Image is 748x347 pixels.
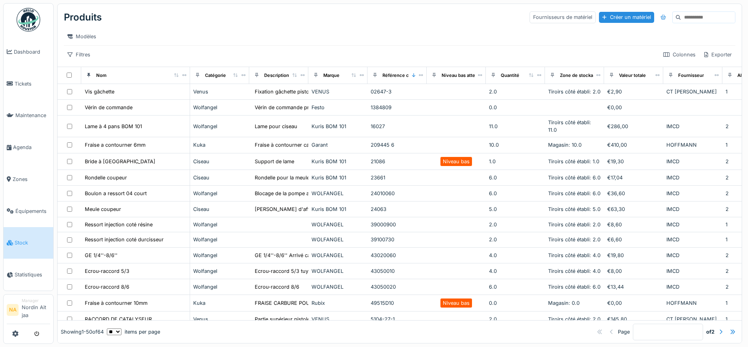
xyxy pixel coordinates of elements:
[312,283,364,291] div: WOLFANGEL
[193,104,246,111] div: Wolfangel
[666,190,679,196] span: IMCD
[489,123,542,130] div: 11.0
[489,205,542,213] div: 5.0
[193,236,246,243] div: Wolfangel
[193,315,246,323] div: Venus
[312,158,364,165] div: Kuris BOM 101
[255,141,379,149] div: Fraise à contourner carbure monobloc avec point...
[607,104,660,111] div: €0,00
[607,267,660,275] div: €8,00
[13,144,50,151] span: Agenda
[371,205,423,213] div: 24063
[4,100,53,132] a: Maintenance
[548,190,601,196] span: Tiroirs côté établi: 6.0
[85,158,155,165] div: Bride à [GEOGRAPHIC_DATA]
[312,252,364,259] div: WOLFANGEL
[548,252,601,258] span: Tiroirs côté établi: 4.0
[85,267,129,275] div: Ecrou-raccord 5/3
[489,104,542,111] div: 0.0
[64,31,100,42] div: Modèles
[666,89,717,95] span: CT [PERSON_NAME]
[85,252,118,259] div: GE 1/4''-8/6''
[607,190,660,197] div: €36,60
[85,205,121,213] div: Meule coupeur
[85,190,147,197] div: Boulon a ressort 04 court
[666,252,679,258] span: IMCD
[666,123,679,129] span: IMCD
[4,131,53,163] a: Agenda
[489,267,542,275] div: 4.0
[371,236,423,243] div: 39100730
[371,190,423,197] div: 24010060
[312,315,364,323] div: VENUS
[193,141,246,149] div: Kuka
[85,123,142,130] div: Lame à 4 pans BOM 101
[7,304,19,316] li: NA
[371,141,423,149] div: 209445 6
[64,49,94,60] div: Filtres
[607,283,660,291] div: €13,44
[666,142,697,148] span: HOFFMANN
[443,299,470,307] div: Niveau bas
[489,221,542,228] div: 2.0
[607,205,660,213] div: €63,30
[607,174,660,181] div: €17,04
[607,123,660,130] div: €286,00
[666,222,679,228] span: IMCD
[489,299,542,307] div: 0.0
[489,283,542,291] div: 6.0
[255,190,330,197] div: Blocage de la pompe a catalyse
[85,236,164,243] div: Ressort injection coté durcisseur
[666,284,679,290] span: IMCD
[548,206,601,212] span: Tiroirs côté établi: 5.0
[548,268,601,274] span: Tiroirs côté établi: 4.0
[312,104,364,111] div: Festo
[22,298,50,304] div: Manager
[607,158,660,165] div: €19,30
[255,88,315,95] div: Fixation gâchette pistolet
[607,252,660,259] div: €19,80
[193,158,246,165] div: Ciseau
[85,88,114,95] div: Vis gâchette
[371,123,423,130] div: 16027
[666,268,679,274] span: IMCD
[15,239,50,246] span: Stock
[312,299,364,307] div: Rubix
[489,88,542,95] div: 2.0
[666,206,679,212] span: IMCD
[323,72,339,79] div: Marque
[607,315,660,323] div: €145,80
[489,236,542,243] div: 2.0
[193,252,246,259] div: Wolfangel
[489,315,542,323] div: 2.0
[22,298,50,322] li: Nordin Ait jaa
[371,315,423,323] div: 5104-27-1
[489,141,542,149] div: 10.0
[85,299,147,307] div: Fraise à contourner 10mm
[607,88,660,95] div: €2,90
[193,205,246,213] div: Ciseau
[560,72,599,79] div: Zone de stockage
[312,141,364,149] div: Garant
[4,259,53,291] a: Statistiques
[666,316,717,322] span: CT [PERSON_NAME]
[548,175,601,181] span: Tiroirs côté établi: 6.0
[618,328,630,336] div: Page
[701,49,735,60] div: Exporter
[371,267,423,275] div: 43050010
[255,123,297,130] div: Lame pour ciseau
[443,158,470,165] div: Niveau bas
[255,104,384,111] div: Vérin de commande principale " DSBC-100-125-PPV...
[599,12,654,22] div: Créer un matériel
[371,88,423,95] div: 02647-3
[371,299,423,307] div: 49515D10
[85,315,152,323] div: RACCORD DE CATALYSEUR
[255,299,402,307] div: FRAISE CARBURE POUR ALUMINIUM, COMPOSITES ET GR...
[96,72,106,79] div: Nom
[312,236,364,243] div: WOLFANGEL
[312,174,364,181] div: Kuris BOM 101
[15,112,50,119] span: Maintenance
[619,72,646,79] div: Valeur totale
[107,328,160,336] div: items per page
[607,221,660,228] div: €8,60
